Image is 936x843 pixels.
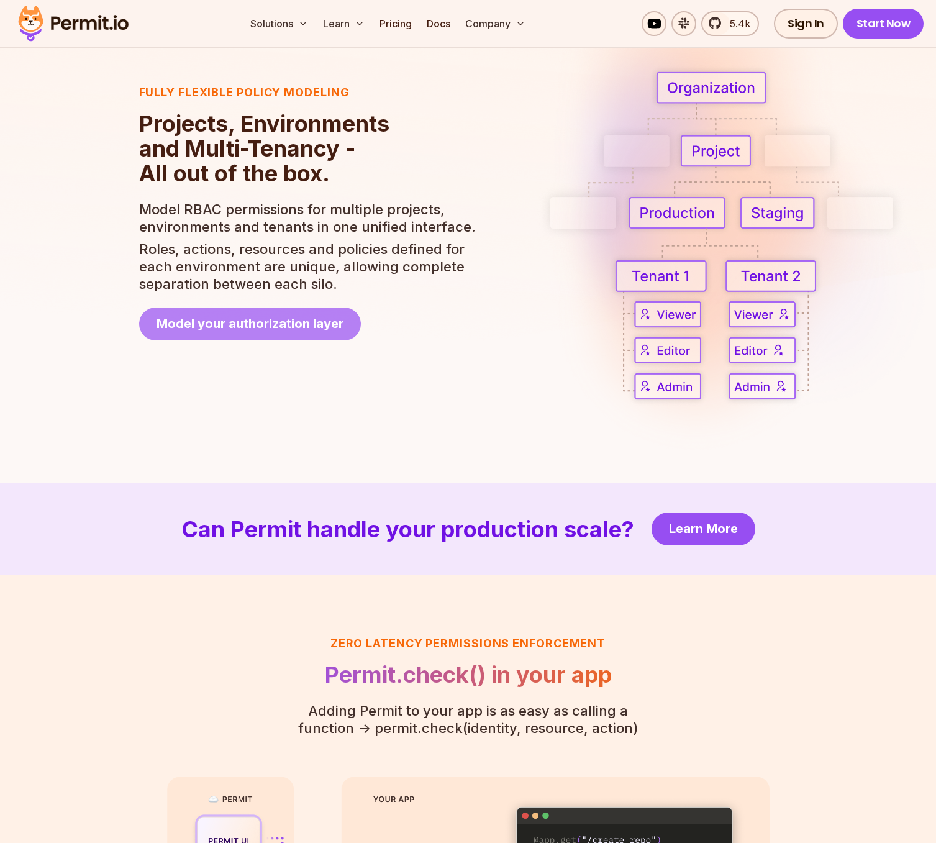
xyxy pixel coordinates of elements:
[701,11,759,36] a: 5.4k
[669,520,738,537] span: Learn More
[722,16,750,31] span: 5.4k
[181,517,634,542] h2: Can Permit handle your production scale?
[843,9,924,39] a: Start Now
[139,201,478,235] p: Model RBAC permissions for multiple projects, environments and tenants in one unified interface.
[12,2,134,45] img: Permit logo
[375,11,417,36] a: Pricing
[279,702,658,737] p: Adding Permit to your app is as easy as calling a function - > permit.check(identity, resource, a...
[245,11,313,36] button: Solutions
[460,11,530,36] button: Company
[139,84,478,101] h3: Fully flexible policy modeling
[139,308,361,340] a: Model your authorization layer
[279,635,658,652] h3: Zero latency Permissions enforcement
[139,240,478,293] p: Roles, actions, resources and policies defined for each environment are unique, allowing complete...
[279,662,658,687] h2: Permit.check() in your app
[422,11,455,36] a: Docs
[652,513,755,545] a: Learn More
[318,11,370,36] button: Learn
[774,9,838,39] a: Sign In
[157,315,343,332] span: Model your authorization layer
[139,111,478,186] h2: Projects, Environments and Multi-Tenancy - All out of the box.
